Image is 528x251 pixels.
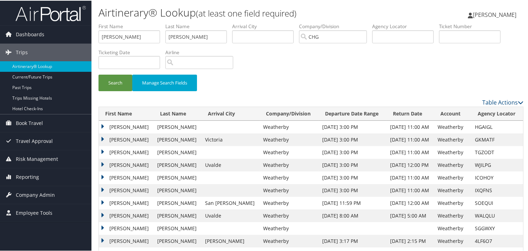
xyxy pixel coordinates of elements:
td: HGAIGL [471,120,523,133]
td: [PERSON_NAME] [99,209,154,221]
td: [PERSON_NAME] [154,183,202,196]
td: [PERSON_NAME] [99,120,154,133]
td: [DATE] 11:00 AM [387,145,434,158]
td: SGGWXY [471,221,523,234]
td: [DATE] 11:00 AM [387,171,434,183]
td: Weatherby [260,120,319,133]
span: Risk Management [16,150,58,167]
span: Travel Approval [16,132,53,149]
label: Arrival City [232,22,299,29]
td: Weatherby [260,234,319,247]
td: [PERSON_NAME] [99,221,154,234]
th: Company/Division [260,106,319,120]
small: (at least one field required) [196,7,297,18]
label: First Name [98,22,165,29]
td: Weatherby [260,133,319,145]
td: [PERSON_NAME] [154,145,202,158]
span: Book Travel [16,114,43,131]
label: Ticket Number [439,22,506,29]
td: Weatherby [434,196,471,209]
th: First Name: activate to sort column descending [99,106,154,120]
td: Weatherby [434,145,471,158]
td: Weatherby [434,158,471,171]
a: Table Actions [482,98,523,106]
label: Airline [165,48,238,55]
td: [PERSON_NAME] [202,234,260,247]
td: Weatherby [260,196,319,209]
label: Company/Division [299,22,372,29]
td: Weatherby [434,133,471,145]
td: Weatherby [260,171,319,183]
td: 4LF6O7 [471,234,523,247]
td: [PERSON_NAME] [99,145,154,158]
td: [DATE] 12:00 AM [387,196,434,209]
td: Victoria [202,133,260,145]
td: [PERSON_NAME] [154,120,202,133]
td: [DATE] 11:00 AM [387,120,434,133]
td: [DATE] 3:00 PM [319,183,387,196]
td: [PERSON_NAME] [99,171,154,183]
td: [DATE] 3:00 PM [319,133,387,145]
td: [PERSON_NAME] [99,158,154,171]
label: Agency Locator [372,22,439,29]
td: Weatherby [260,221,319,234]
td: TGZODT [471,145,523,158]
td: [DATE] 3:00 PM [319,158,387,171]
td: Weatherby [260,183,319,196]
td: IXQFNS [471,183,523,196]
th: Departure Date Range: activate to sort column ascending [319,106,387,120]
td: Weatherby [260,158,319,171]
td: [PERSON_NAME] [99,196,154,209]
td: [DATE] 5:00 AM [387,209,434,221]
span: Reporting [16,168,39,185]
td: [DATE] 11:00 AM [387,183,434,196]
td: WJILPG [471,158,523,171]
span: Trips [16,43,28,61]
td: WALQLU [471,209,523,221]
td: [PERSON_NAME] [154,196,202,209]
td: [PERSON_NAME] [154,158,202,171]
label: Ticketing Date [98,48,165,55]
span: Employee Tools [16,203,52,221]
a: [PERSON_NAME] [468,4,523,25]
td: Weatherby [260,145,319,158]
td: Weatherby [260,209,319,221]
td: [PERSON_NAME] [154,221,202,234]
button: Manage Search Fields [132,74,197,90]
td: Weatherby [434,120,471,133]
td: [PERSON_NAME] [154,171,202,183]
span: Dashboards [16,25,44,43]
td: [PERSON_NAME] [154,209,202,221]
td: Weatherby [434,209,471,221]
td: Weatherby [434,221,471,234]
td: [PERSON_NAME] [99,234,154,247]
td: [DATE] 8:00 AM [319,209,387,221]
td: [DATE] 12:00 PM [387,158,434,171]
td: Weatherby [434,234,471,247]
th: Account: activate to sort column ascending [434,106,471,120]
td: [DATE] 2:15 PM [387,234,434,247]
td: [PERSON_NAME] [154,234,202,247]
span: [PERSON_NAME] [473,10,516,18]
img: airportal-logo.png [15,5,86,21]
span: Company Admin [16,186,55,203]
td: [DATE] 3:00 PM [319,145,387,158]
td: ICOHOY [471,171,523,183]
td: [DATE] 11:00 AM [387,133,434,145]
td: SOEQUI [471,196,523,209]
td: [DATE] 11:59 PM [319,196,387,209]
th: Return Date: activate to sort column ascending [387,106,434,120]
label: Last Name [165,22,232,29]
th: Arrival City: activate to sort column ascending [202,106,260,120]
button: Search [98,74,132,90]
td: Uvalde [202,158,260,171]
td: [PERSON_NAME] [99,183,154,196]
td: GKMATF [471,133,523,145]
th: Agency Locator: activate to sort column ascending [471,106,523,120]
td: San [PERSON_NAME] [202,196,260,209]
td: [PERSON_NAME] [154,133,202,145]
td: [PERSON_NAME] [99,133,154,145]
td: Weatherby [434,183,471,196]
th: Last Name: activate to sort column ascending [154,106,202,120]
td: Weatherby [434,171,471,183]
